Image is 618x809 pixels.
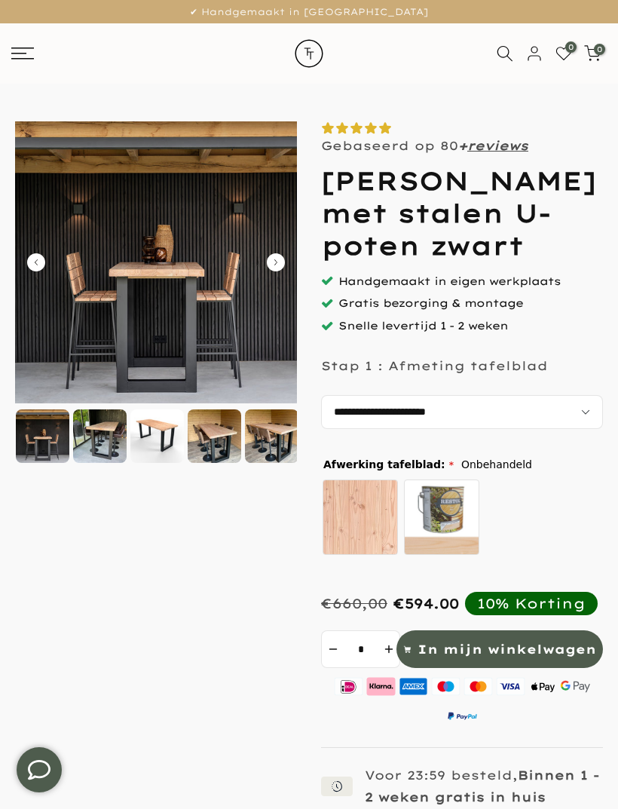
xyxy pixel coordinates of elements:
[323,459,454,470] span: Afwerking tafelblad:
[16,409,69,463] img: Douglas bartafel met stalen U-poten zwart
[338,274,561,288] span: Handgemaakt in eigen werkplaats
[594,44,605,55] span: 0
[365,768,600,804] strong: Binnen 1 - 2 weken gratis in huis
[458,138,467,153] strong: +
[283,23,335,84] img: trend-table
[584,45,601,62] a: 0
[555,45,572,62] a: 0
[338,296,523,310] span: Gratis bezorging & montage
[321,165,603,262] h1: [PERSON_NAME] met stalen U-poten zwart
[321,358,548,373] p: Stap 1 : Afmeting tafelblad
[321,138,528,153] p: Gebaseerd op 80
[188,409,241,463] img: Douglas bartafel met stalen U-poten zwart
[396,630,604,668] button: In mijn winkelwagen
[2,732,77,807] iframe: toggle-frame
[467,138,528,153] a: reviews
[461,455,532,474] span: Onbehandeld
[344,630,378,668] input: Quantity
[321,395,603,429] select: autocomplete="off"
[321,630,344,668] button: decrement
[19,4,599,20] p: ✔ Handgemaakt in [GEOGRAPHIC_DATA]
[565,41,577,53] span: 0
[130,409,184,463] img: Rechthoekige douglas houten bartafel - stalen U-poten zwart
[245,409,298,463] img: Douglas bartafel met stalen U-poten zwart
[27,253,45,271] button: Carousel Back Arrow
[365,768,600,804] p: Voor 23:59 besteld,
[15,121,297,403] img: Douglas bartafel met stalen U-poten zwart
[267,253,285,271] button: Carousel Next Arrow
[321,595,387,612] div: €660,00
[418,639,596,660] span: In mijn winkelwagen
[73,409,127,463] img: Douglas bartafel met stalen U-poten zwart gepoedercoat
[393,595,459,612] span: €594.00
[378,630,400,668] button: increment
[477,595,586,612] div: 10% Korting
[338,319,508,332] span: Snelle levertijd 1 - 2 weken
